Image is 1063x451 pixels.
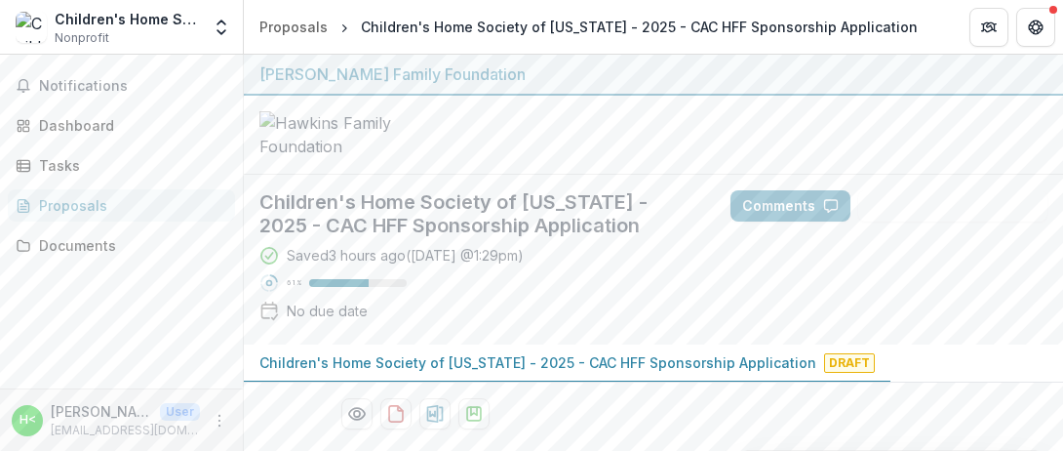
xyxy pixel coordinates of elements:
p: User [160,403,200,421]
button: Answer Suggestions [858,190,1047,222]
span: Notifications [39,78,227,95]
a: Proposals [8,189,235,222]
button: Get Help [1016,8,1055,47]
a: Dashboard [8,109,235,142]
div: Children's Home Society [55,9,200,29]
h2: Children's Home Society of [US_STATE] - 2025 - CAC HFF Sponsorship Application [259,190,699,237]
button: download-proposal [419,398,451,430]
button: download-proposal [458,398,490,430]
nav: breadcrumb [252,13,925,41]
div: [PERSON_NAME] Family Foundation [259,62,1047,86]
button: Partners [969,8,1008,47]
p: [PERSON_NAME] <[EMAIL_ADDRESS][DOMAIN_NAME]> [51,401,152,422]
button: Preview 3a2831dd-6a19-4902-a085-43afeafc80c1-0.pdf [341,398,373,430]
a: Tasks [8,149,235,182]
button: Notifications [8,70,235,102]
div: Documents [39,235,219,256]
p: [EMAIL_ADDRESS][DOMAIN_NAME] [51,422,200,439]
button: More [208,409,231,432]
div: Hilary Wahlbeck <floridahil@gmail.com> [20,414,36,427]
a: Documents [8,229,235,262]
div: No due date [287,301,368,321]
button: download-proposal [380,398,412,430]
div: Proposals [39,195,219,216]
p: 61 % [287,276,301,290]
button: Open entity switcher [208,8,235,47]
img: Children's Home Society [16,12,47,43]
div: Dashboard [39,115,219,136]
a: Proposals [252,13,335,41]
div: Children's Home Society of [US_STATE] - 2025 - CAC HFF Sponsorship Application [361,17,918,37]
p: Children's Home Society of [US_STATE] - 2025 - CAC HFF Sponsorship Application [259,352,816,373]
button: Comments [730,190,850,222]
span: Nonprofit [55,29,109,47]
span: Draft [824,353,875,373]
img: Hawkins Family Foundation [259,111,454,158]
div: Proposals [259,17,328,37]
div: Saved 3 hours ago ( [DATE] @ 1:29pm ) [287,245,524,266]
div: Tasks [39,155,219,176]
